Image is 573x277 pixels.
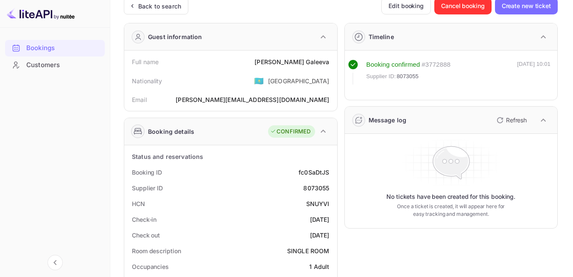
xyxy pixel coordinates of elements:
div: Bookings [26,43,101,53]
div: 8073055 [303,184,329,192]
div: Email [132,95,147,104]
span: Supplier ID: [366,72,396,81]
div: [PERSON_NAME] Galeeva [254,57,329,66]
div: [DATE] [310,215,330,224]
span: 8073055 [397,72,419,81]
div: [DATE] [310,231,330,240]
div: Timeline [369,32,394,41]
div: SINGLE ROOM [287,246,330,255]
div: Status and reservations [132,152,203,161]
div: [DATE] 10:01 [517,60,551,85]
div: Check-in [132,215,157,224]
div: Booking details [148,127,194,136]
div: Full name [132,57,159,66]
p: No tickets have been created for this booking. [386,192,515,201]
div: fc0SaDtJS [299,168,329,177]
div: HCN [132,199,145,208]
div: Supplier ID [132,184,163,192]
div: Room description [132,246,181,255]
a: Bookings [5,40,105,56]
div: Nationality [132,76,162,85]
div: SNUYVI [306,199,330,208]
div: Occupancies [132,262,169,271]
p: Refresh [506,116,527,124]
div: # 3772888 [422,60,450,70]
div: CONFIRMED [270,127,310,136]
div: Customers [26,60,101,70]
img: LiteAPI logo [7,7,75,20]
div: Booking confirmed [366,60,420,70]
div: Guest information [148,32,202,41]
a: Customers [5,57,105,73]
p: Once a ticket is created, it will appear here for easy tracking and management. [394,203,508,218]
span: United States [254,73,264,88]
div: Message log [369,116,407,124]
div: Booking ID [132,168,162,177]
div: Back to search [138,2,181,11]
div: Check out [132,231,160,240]
div: [PERSON_NAME][EMAIL_ADDRESS][DOMAIN_NAME] [176,95,329,104]
button: Refresh [492,113,530,127]
div: 1 Adult [309,262,329,271]
div: [GEOGRAPHIC_DATA] [268,76,330,85]
button: Collapse navigation [48,255,63,270]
